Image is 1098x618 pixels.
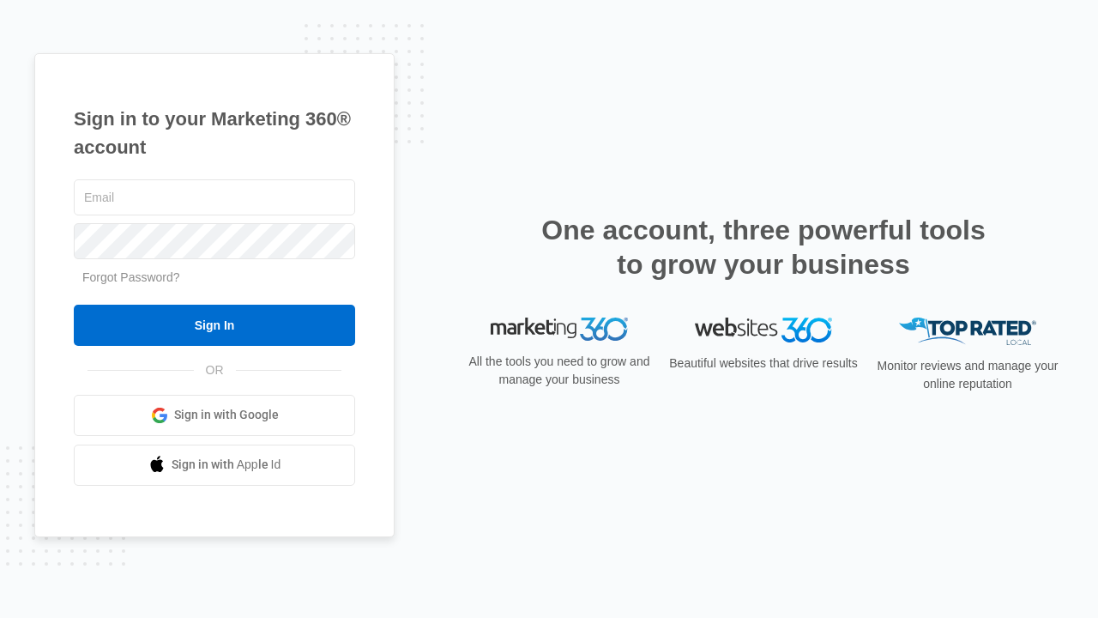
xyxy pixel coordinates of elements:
[74,445,355,486] a: Sign in with Apple Id
[194,361,236,379] span: OR
[667,354,860,373] p: Beautiful websites that drive results
[174,406,279,424] span: Sign in with Google
[491,318,628,342] img: Marketing 360
[899,318,1036,346] img: Top Rated Local
[536,213,991,282] h2: One account, three powerful tools to grow your business
[74,395,355,436] a: Sign in with Google
[82,270,180,284] a: Forgot Password?
[695,318,832,342] img: Websites 360
[74,179,355,215] input: Email
[872,357,1064,393] p: Monitor reviews and manage your online reputation
[463,353,655,389] p: All the tools you need to grow and manage your business
[74,305,355,346] input: Sign In
[172,456,281,474] span: Sign in with Apple Id
[74,105,355,161] h1: Sign in to your Marketing 360® account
